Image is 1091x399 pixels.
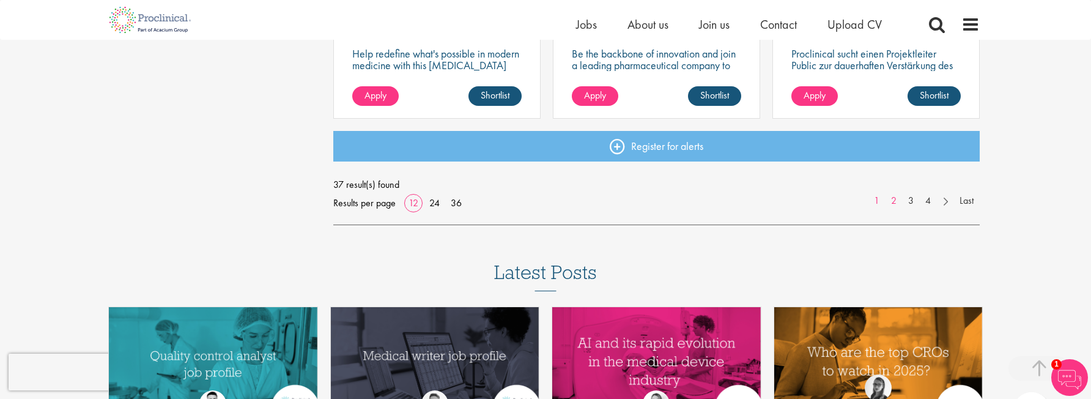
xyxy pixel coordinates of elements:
p: Be the backbone of innovation and join a leading pharmaceutical company to help keep life-changin... [572,48,741,94]
span: Apply [804,89,826,102]
a: Last [953,194,980,208]
span: 1 [1051,359,1062,370]
a: About us [627,17,668,32]
span: Apply [364,89,386,102]
a: Apply [572,86,618,106]
p: Proclinical sucht einen Projektleiter Public zur dauerhaften Verstärkung des Teams unseres Kunden... [791,48,961,94]
a: 4 [919,194,937,208]
a: 24 [425,196,444,209]
a: Shortlist [688,86,741,106]
a: 1 [868,194,886,208]
a: Register for alerts [333,131,980,162]
a: Shortlist [908,86,961,106]
iframe: reCAPTCHA [9,354,165,390]
a: Apply [791,86,838,106]
img: Chatbot [1051,359,1088,396]
a: Contact [760,17,797,32]
a: Jobs [576,17,597,32]
h3: Latest Posts [494,262,597,291]
span: Results per page [333,194,396,212]
a: 36 [446,196,466,209]
a: Join us [699,17,730,32]
a: Apply [352,86,399,106]
span: 37 result(s) found [333,176,980,194]
a: Upload CV [827,17,882,32]
p: Help redefine what's possible in modern medicine with this [MEDICAL_DATA] Associate Expert Scienc... [352,48,522,83]
a: 2 [885,194,903,208]
a: Shortlist [468,86,522,106]
a: 3 [902,194,920,208]
a: 12 [404,196,423,209]
span: Apply [584,89,606,102]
